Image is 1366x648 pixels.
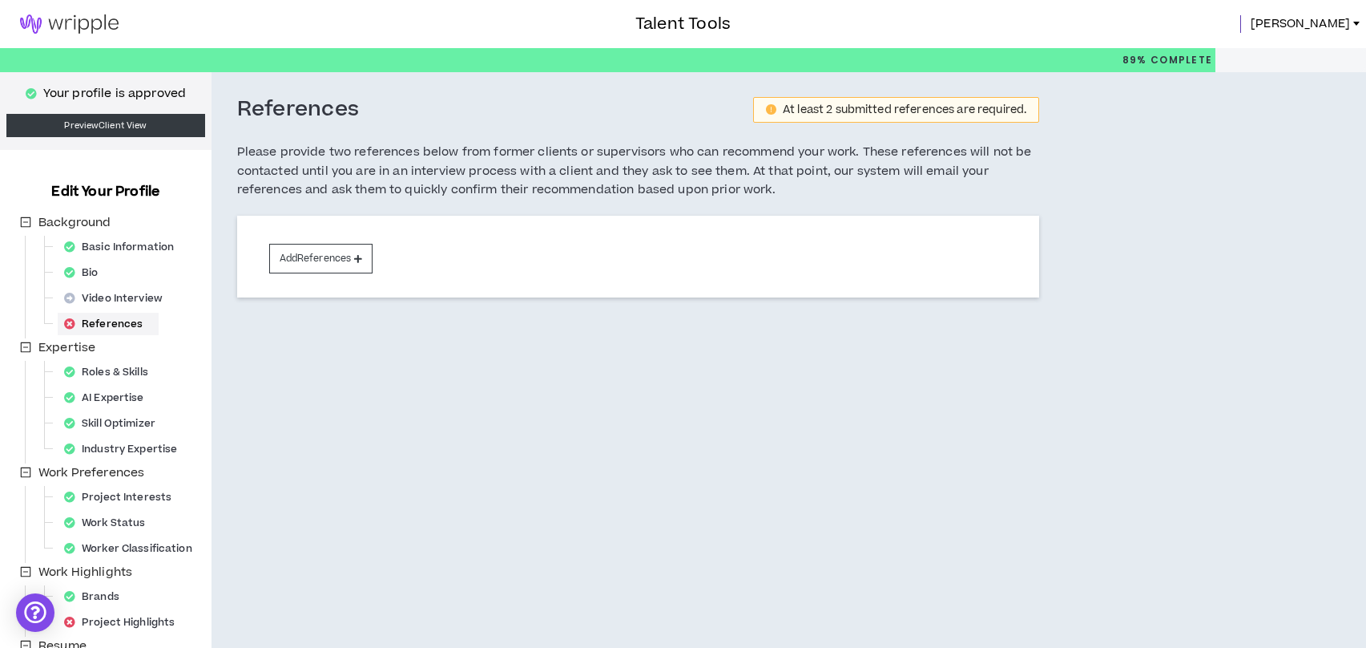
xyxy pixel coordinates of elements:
[58,387,160,409] div: AI Expertise
[766,104,776,115] span: exclamation-circle
[35,464,147,483] span: Work Preferences
[1251,15,1350,33] span: [PERSON_NAME]
[35,563,135,582] span: Work Highlights
[58,585,135,608] div: Brands
[38,214,111,231] span: Background
[20,566,31,577] span: minus-square
[58,486,187,508] div: Project Interests
[58,287,179,310] div: Video Interview
[783,104,1026,115] div: At least 2 submitted references are required.
[635,12,731,36] h3: Talent Tools
[58,537,208,560] div: Worker Classification
[20,217,31,228] span: minus-square
[35,213,114,233] span: Background
[1147,53,1213,67] span: Complete
[237,96,360,124] h3: References
[35,338,99,358] span: Expertise
[6,114,205,137] a: PreviewClient View
[38,464,144,481] span: Work Preferences
[58,361,164,383] div: Roles & Skills
[58,512,161,534] div: Work Status
[43,85,186,103] p: Your profile is approved
[20,467,31,478] span: minus-square
[237,143,1040,200] h5: Please provide two references below from former clients or supervisors who can recommend your wor...
[20,342,31,353] span: minus-square
[1122,48,1213,72] p: 89%
[16,593,54,632] div: Open Intercom Messenger
[58,261,115,284] div: Bio
[58,611,191,634] div: Project Highlights
[269,244,373,273] button: AddReferences
[58,438,193,460] div: Industry Expertise
[38,564,132,581] span: Work Highlights
[38,339,95,356] span: Expertise
[58,313,159,335] div: References
[45,182,166,201] h3: Edit Your Profile
[58,236,190,258] div: Basic Information
[58,412,171,435] div: Skill Optimizer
